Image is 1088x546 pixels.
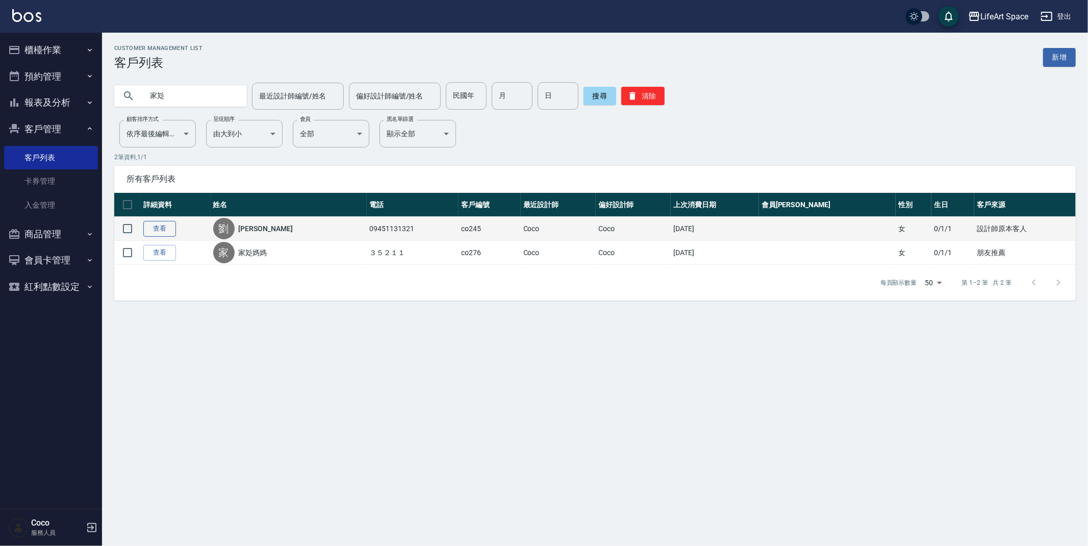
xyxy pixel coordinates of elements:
h3: 客戶列表 [114,56,203,70]
td: 0/1/1 [931,217,974,241]
a: 卡券管理 [4,169,98,193]
td: 0/1/1 [931,241,974,265]
td: 設計師原本客人 [974,217,1076,241]
th: 客戶編號 [459,193,520,217]
a: [PERSON_NAME] [239,224,293,234]
a: 客戶列表 [4,146,98,169]
th: 生日 [931,193,974,217]
input: 搜尋關鍵字 [143,82,239,110]
td: 09451131321 [367,217,459,241]
td: co245 [459,217,520,241]
button: save [939,6,959,27]
th: 上次消費日期 [671,193,759,217]
a: 家彣媽媽 [239,247,267,258]
label: 黑名單篩選 [387,115,413,123]
td: ３５２１１ [367,241,459,265]
img: Logo [12,9,41,22]
div: 劉 [213,218,235,239]
td: [DATE] [671,217,759,241]
th: 偏好設計師 [596,193,671,217]
button: 搜尋 [584,87,616,105]
button: 紅利點數設定 [4,274,98,300]
td: Coco [521,241,596,265]
td: [DATE] [671,241,759,265]
a: 查看 [143,221,176,237]
label: 顧客排序方式 [126,115,159,123]
label: 呈現順序 [213,115,235,123]
a: 入金管理 [4,193,98,217]
button: 櫃檯作業 [4,37,98,63]
div: 50 [921,269,946,296]
button: 預約管理 [4,63,98,90]
label: 會員 [300,115,311,123]
div: 全部 [293,120,369,147]
p: 每頁顯示數量 [880,278,917,287]
img: Person [8,517,29,538]
th: 詳細資料 [141,193,211,217]
th: 電話 [367,193,459,217]
p: 服務人員 [31,528,83,537]
th: 性別 [896,193,931,217]
td: Coco [521,217,596,241]
button: 客戶管理 [4,116,98,142]
p: 第 1–2 筆 共 2 筆 [962,278,1011,287]
span: 所有客戶列表 [126,174,1064,184]
td: 朋友推薦 [974,241,1076,265]
th: 會員[PERSON_NAME] [759,193,896,217]
h2: Customer Management List [114,45,203,52]
td: Coco [596,217,671,241]
td: 女 [896,241,931,265]
a: 新增 [1043,48,1076,67]
div: 顯示全部 [379,120,456,147]
div: 家 [213,242,235,263]
button: 清除 [621,87,665,105]
button: 會員卡管理 [4,247,98,274]
th: 最近設計師 [521,193,596,217]
button: 登出 [1036,7,1076,26]
a: 查看 [143,245,176,261]
div: 由大到小 [206,120,283,147]
td: co276 [459,241,520,265]
td: Coco [596,241,671,265]
div: 依序最後編輯時間 [119,120,196,147]
h5: Coco [31,518,83,528]
button: 商品管理 [4,221,98,247]
div: LifeArt Space [980,10,1028,23]
p: 2 筆資料, 1 / 1 [114,153,1076,162]
button: 報表及分析 [4,89,98,116]
th: 客戶來源 [974,193,1076,217]
td: 女 [896,217,931,241]
button: LifeArt Space [964,6,1032,27]
th: 姓名 [211,193,367,217]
